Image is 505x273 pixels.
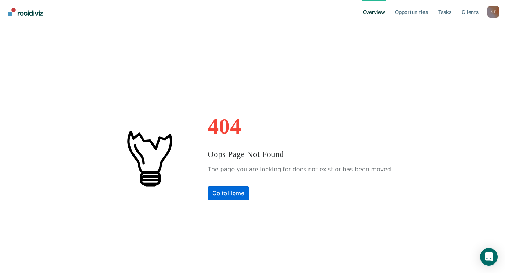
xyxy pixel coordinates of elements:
h1: 404 [208,115,392,137]
div: S T [487,6,499,18]
img: # [112,121,186,194]
img: Recidiviz [8,8,43,16]
a: Go to Home [208,186,249,200]
p: The page you are looking for does not exist or has been moved. [208,164,392,175]
h3: Oops Page Not Found [208,148,392,161]
button: Profile dropdown button [487,6,499,18]
div: Open Intercom Messenger [480,248,498,266]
